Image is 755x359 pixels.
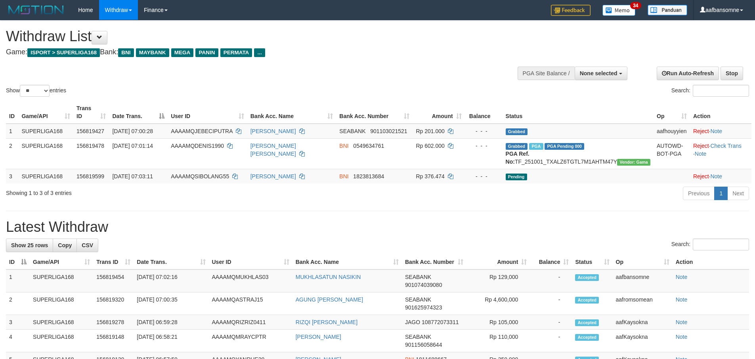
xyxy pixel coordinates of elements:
span: Copy 901103021521 to clipboard [370,128,407,134]
th: Bank Acc. Name: activate to sort column ascending [247,101,336,124]
img: panduan.png [648,5,687,15]
span: Copy 901156058644 to clipboard [405,342,442,348]
a: Run Auto-Refresh [657,67,719,80]
td: - [530,330,572,352]
a: [PERSON_NAME] [250,128,296,134]
td: 3 [6,169,18,183]
a: MUKHLASATUN NASIKIN [296,274,361,280]
span: BNI [118,48,134,57]
td: aafKaysokna [613,330,673,352]
th: Trans ID: activate to sort column ascending [93,255,134,269]
a: Next [727,187,749,200]
span: PANIN [195,48,218,57]
span: JAGO [405,319,420,325]
td: aafromsomean [613,292,673,315]
span: Copy 0549634761 to clipboard [353,143,384,149]
td: SUPERLIGA168 [30,269,93,292]
input: Search: [693,239,749,250]
td: [DATE] 06:58:21 [134,330,208,352]
td: 156819278 [93,315,134,330]
a: Note [695,151,707,157]
th: Op: activate to sort column ascending [613,255,673,269]
td: SUPERLIGA168 [30,292,93,315]
span: Rp 201.000 [416,128,444,134]
span: Accepted [575,319,599,326]
a: Reject [693,128,709,134]
td: AAAAMQMUKHLAS03 [209,269,292,292]
td: AAAAMQRIZRIZ0411 [209,315,292,330]
td: AAAAMQMRAYCPTR [209,330,292,352]
span: [DATE] 07:00:28 [112,128,153,134]
th: Bank Acc. Number: activate to sort column ascending [336,101,413,124]
span: Copy 108772073311 to clipboard [422,319,459,325]
td: 156819148 [93,330,134,352]
span: Marked by aafphoenmanit [529,143,543,150]
th: Status: activate to sort column ascending [572,255,612,269]
th: Action [673,255,749,269]
td: [DATE] 07:00:35 [134,292,208,315]
a: Note [676,274,688,280]
a: Note [710,173,722,179]
span: AAAAMQJEBECIPUTRA [171,128,233,134]
td: SUPERLIGA168 [30,330,93,352]
td: 2 [6,292,30,315]
span: Grabbed [506,128,528,135]
span: SEABANK [405,274,431,280]
th: Status [503,101,654,124]
td: Rp 4,600,000 [466,292,530,315]
span: Show 25 rows [11,242,48,248]
th: User ID: activate to sort column ascending [209,255,292,269]
th: Trans ID: activate to sort column ascending [73,101,109,124]
td: aafKaysokna [613,315,673,330]
span: BNI [339,143,348,149]
td: AUTOWD-BOT-PGA [654,138,690,169]
td: - [530,292,572,315]
img: MOTION_logo.png [6,4,66,16]
a: AGUNG [PERSON_NAME] [296,296,363,303]
span: MEGA [171,48,194,57]
td: · · [690,138,751,169]
label: Show entries [6,85,66,97]
th: Game/API: activate to sort column ascending [30,255,93,269]
th: Op: activate to sort column ascending [654,101,690,124]
td: 4 [6,330,30,352]
span: Vendor URL: https://trx31.1velocity.biz [617,159,650,166]
a: Show 25 rows [6,239,53,252]
span: SEABANK [405,334,431,340]
span: Copy 901625974323 to clipboard [405,304,442,311]
span: PGA Pending [545,143,584,150]
a: Note [710,128,722,134]
th: Action [690,101,751,124]
td: SUPERLIGA168 [18,124,73,139]
span: Accepted [575,297,599,304]
span: Copy 901074039080 to clipboard [405,282,442,288]
span: None selected [580,70,617,76]
td: · [690,169,751,183]
span: PERMATA [220,48,252,57]
th: Balance [465,101,503,124]
span: Copy [58,242,72,248]
a: Previous [683,187,715,200]
span: Copy 1823813684 to clipboard [353,173,384,179]
a: Note [676,334,688,340]
span: 34 [630,2,641,9]
span: AAAAMQSIBOLANG55 [171,173,229,179]
span: Accepted [575,334,599,341]
a: RIZQI [PERSON_NAME] [296,319,357,325]
td: 1 [6,269,30,292]
a: [PERSON_NAME] [250,173,296,179]
button: None selected [575,67,627,80]
td: 1 [6,124,18,139]
span: Rp 602.000 [416,143,444,149]
td: TF_251001_TXALZ6TGTL7M1AHTM47Y [503,138,654,169]
h1: Latest Withdraw [6,219,749,235]
td: SUPERLIGA168 [18,138,73,169]
a: Note [676,319,688,325]
td: 156819454 [93,269,134,292]
span: AAAAMQDENIS1990 [171,143,224,149]
span: Accepted [575,274,599,281]
td: SUPERLIGA168 [18,169,73,183]
a: [PERSON_NAME] [296,334,341,340]
td: AAAAMQASTRAJ15 [209,292,292,315]
a: Note [676,296,688,303]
